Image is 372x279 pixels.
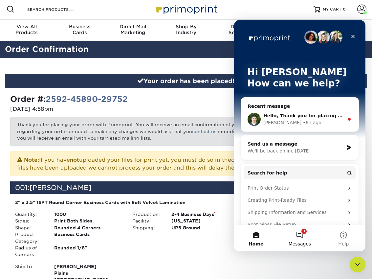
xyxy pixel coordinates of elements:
div: Production: [127,211,166,218]
a: 2592-45890-29752 [46,94,128,104]
div: Marketing [106,24,160,35]
div: [US_STATE] [166,218,245,224]
a: Shop ByIndustry [160,20,213,41]
a: order details [231,157,266,163]
div: Shape: [10,224,49,231]
input: SEARCH PRODUCTS..... [27,5,91,13]
div: Sides: [10,218,49,224]
img: Primoprint [153,2,219,16]
div: 1000 [49,211,127,218]
div: Rounded 4 Corners [49,224,127,231]
b: not [70,157,79,163]
p: Thank you for placing your order with Primoprint. You will receive an email confirmation of your ... [10,117,362,146]
iframe: Intercom live chat [234,20,365,251]
div: 2-4 Business Days [166,211,245,218]
div: Radius of Corners: [10,244,49,258]
span: 0 [343,7,346,12]
div: Cards [53,24,106,35]
div: Rounded 1/8" [49,244,127,258]
a: DesignServices [212,20,266,41]
a: contact us [192,129,216,134]
a: Resources& Templates [266,20,319,41]
div: UPS Ground [166,224,245,231]
div: Industry [160,24,213,35]
div: 001: [10,181,303,194]
p: [DATE] 4:58pm [10,105,181,113]
iframe: Intercom live chat [350,257,365,272]
span: [PERSON_NAME] [54,263,122,270]
div: Shipping: [127,224,166,231]
div: Your order has been placed! [5,74,367,88]
strong: Order #: [10,94,128,104]
a: BusinessCards [53,20,106,41]
strong: Note: [24,157,39,163]
div: Print Both Sides [49,218,127,224]
div: Services [212,24,266,35]
p: If you have uploaded your files for print yet, you must do so in the as soon as possible. Until y... [17,155,355,172]
div: Business Cards [49,231,127,244]
span: MY CART [323,7,341,12]
span: Business [53,24,106,30]
a: Direct MailMarketing [106,20,160,41]
span: Design [212,24,266,30]
span: Direct Mail [106,24,160,30]
span: Shop By [160,24,213,30]
div: Quantity: [10,211,49,218]
div: 2" x 3.5" 16PT Round Corner Business Cards with Soft Velvet Lamination [15,199,240,206]
iframe: Google Customer Reviews [2,259,56,277]
span: [PERSON_NAME] [30,184,91,192]
div: Facility: [127,218,166,224]
a: Contact& Support [319,20,372,41]
div: Product Category: [10,231,49,244]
